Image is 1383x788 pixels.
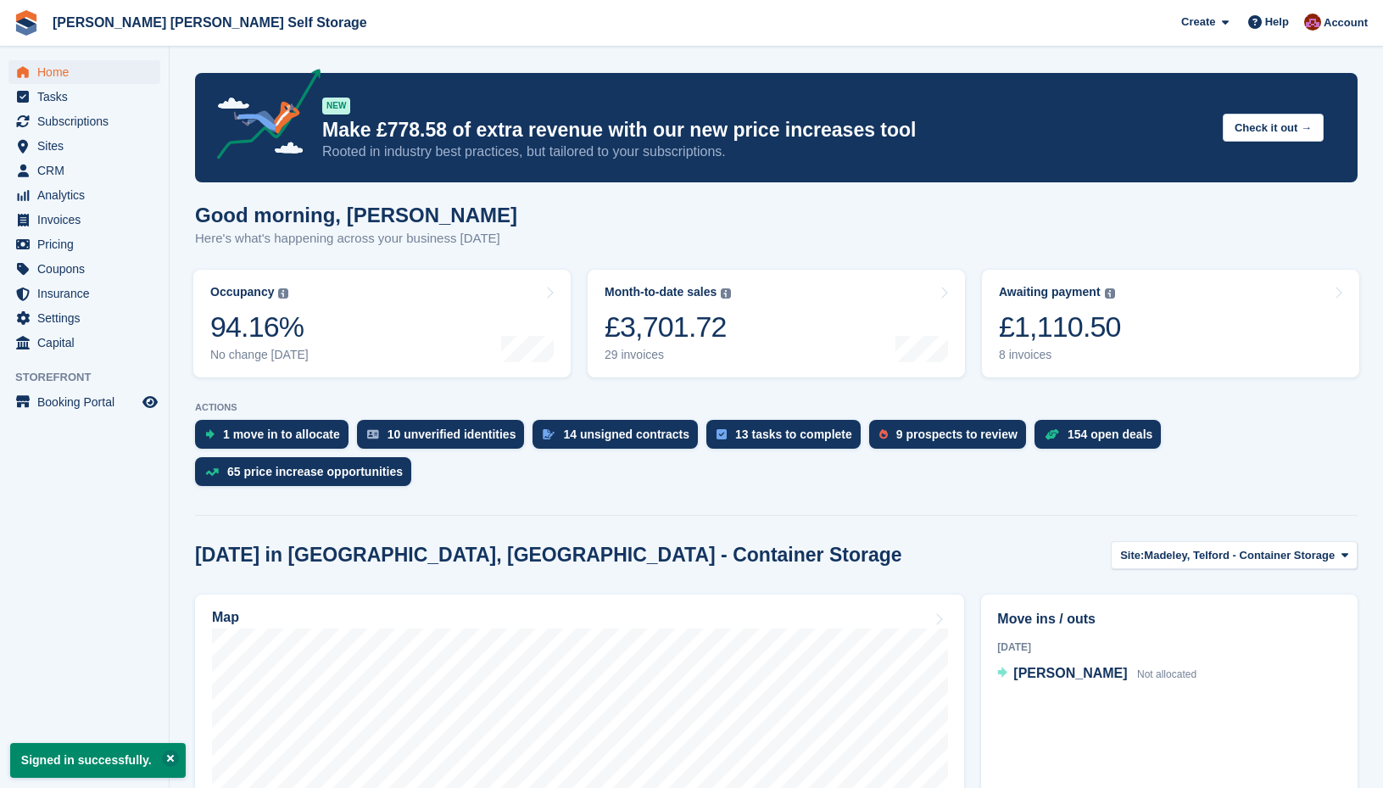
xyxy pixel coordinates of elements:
[46,8,374,36] a: [PERSON_NAME] [PERSON_NAME] Self Storage
[322,143,1209,161] p: Rooted in industry best practices, but tailored to your subscriptions.
[717,429,727,439] img: task-75834270c22a3079a89374b754ae025e5fb1db73e45f91037f5363f120a921f8.svg
[999,348,1121,362] div: 8 invoices
[1068,428,1152,441] div: 154 open deals
[997,663,1196,685] a: [PERSON_NAME] Not allocated
[735,428,852,441] div: 13 tasks to complete
[205,468,219,476] img: price_increase_opportunities-93ffe204e8149a01c8c9dc8f82e8f89637d9d84a8eef4429ea346261dce0b2c0.svg
[8,390,160,414] a: menu
[210,348,309,362] div: No change [DATE]
[588,270,965,377] a: Month-to-date sales £3,701.72 29 invoices
[1137,668,1196,680] span: Not allocated
[869,420,1034,457] a: 9 prospects to review
[195,420,357,457] a: 1 move in to allocate
[388,428,516,441] div: 10 unverified identities
[210,285,274,299] div: Occupancy
[193,270,571,377] a: Occupancy 94.16% No change [DATE]
[8,134,160,158] a: menu
[37,232,139,256] span: Pricing
[8,85,160,109] a: menu
[1304,14,1321,31] img: Ben Spickernell
[37,159,139,182] span: CRM
[605,285,717,299] div: Month-to-date sales
[195,457,420,495] a: 65 price increase opportunities
[533,420,706,457] a: 14 unsigned contracts
[605,310,731,344] div: £3,701.72
[37,331,139,355] span: Capital
[997,640,1341,655] div: [DATE]
[195,204,517,226] h1: Good morning, [PERSON_NAME]
[227,465,403,478] div: 65 price increase opportunities
[37,306,139,330] span: Settings
[879,429,888,439] img: prospect-51fa495bee0391a8d652442698ab0144808aea92771e9ea1ae160a38d050c398.svg
[8,257,160,281] a: menu
[8,159,160,182] a: menu
[1013,666,1127,680] span: [PERSON_NAME]
[37,282,139,305] span: Insurance
[195,544,902,567] h2: [DATE] in [GEOGRAPHIC_DATA], [GEOGRAPHIC_DATA] - Container Storage
[706,420,869,457] a: 13 tasks to complete
[223,428,340,441] div: 1 move in to allocate
[367,429,379,439] img: verify_identity-adf6edd0f0f0b5bbfe63781bf79b02c33cf7c696d77639b501bdc392416b5a36.svg
[37,109,139,133] span: Subscriptions
[14,10,39,36] img: stora-icon-8386f47178a22dfd0bd8f6a31ec36ba5ce8667c1dd55bd0f319d3a0aa187defe.svg
[1120,547,1144,564] span: Site:
[999,285,1101,299] div: Awaiting payment
[195,229,517,249] p: Here's what's happening across your business [DATE]
[8,331,160,355] a: menu
[1324,14,1368,31] span: Account
[1144,547,1335,564] span: Madeley, Telford - Container Storage
[37,208,139,232] span: Invoices
[357,420,533,457] a: 10 unverified identities
[210,310,309,344] div: 94.16%
[1034,420,1169,457] a: 154 open deals
[322,98,350,115] div: NEW
[896,428,1018,441] div: 9 prospects to review
[721,288,731,299] img: icon-info-grey-7440780725fd019a000dd9b08b2336e03edf1995a4989e88bcd33f0948082b44.svg
[203,69,321,165] img: price-adjustments-announcement-icon-8257ccfd72463d97f412b2fc003d46551f7dbcb40ab6d574587a9cd5c0d94...
[15,369,169,386] span: Storefront
[1181,14,1215,31] span: Create
[1265,14,1289,31] span: Help
[1111,541,1358,569] button: Site: Madeley, Telford - Container Storage
[8,109,160,133] a: menu
[37,257,139,281] span: Coupons
[563,428,689,441] div: 14 unsigned contracts
[1223,114,1324,142] button: Check it out →
[8,232,160,256] a: menu
[1045,428,1059,440] img: deal-1b604bf984904fb50ccaf53a9ad4b4a5d6e5aea283cecdc64d6e3604feb123c2.svg
[37,183,139,207] span: Analytics
[982,270,1359,377] a: Awaiting payment £1,110.50 8 invoices
[543,429,555,439] img: contract_signature_icon-13c848040528278c33f63329250d36e43548de30e8caae1d1a13099fd9432cc5.svg
[605,348,731,362] div: 29 invoices
[322,118,1209,143] p: Make £778.58 of extra revenue with our new price increases tool
[140,392,160,412] a: Preview store
[205,429,215,439] img: move_ins_to_allocate_icon-fdf77a2bb77ea45bf5b3d319d69a93e2d87916cf1d5bf7949dd705db3b84f3ca.svg
[8,306,160,330] a: menu
[997,609,1341,629] h2: Move ins / outs
[37,85,139,109] span: Tasks
[37,60,139,84] span: Home
[8,282,160,305] a: menu
[8,183,160,207] a: menu
[8,208,160,232] a: menu
[37,134,139,158] span: Sites
[212,610,239,625] h2: Map
[8,60,160,84] a: menu
[1105,288,1115,299] img: icon-info-grey-7440780725fd019a000dd9b08b2336e03edf1995a4989e88bcd33f0948082b44.svg
[278,288,288,299] img: icon-info-grey-7440780725fd019a000dd9b08b2336e03edf1995a4989e88bcd33f0948082b44.svg
[999,310,1121,344] div: £1,110.50
[195,402,1358,413] p: ACTIONS
[37,390,139,414] span: Booking Portal
[10,743,186,778] p: Signed in successfully.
